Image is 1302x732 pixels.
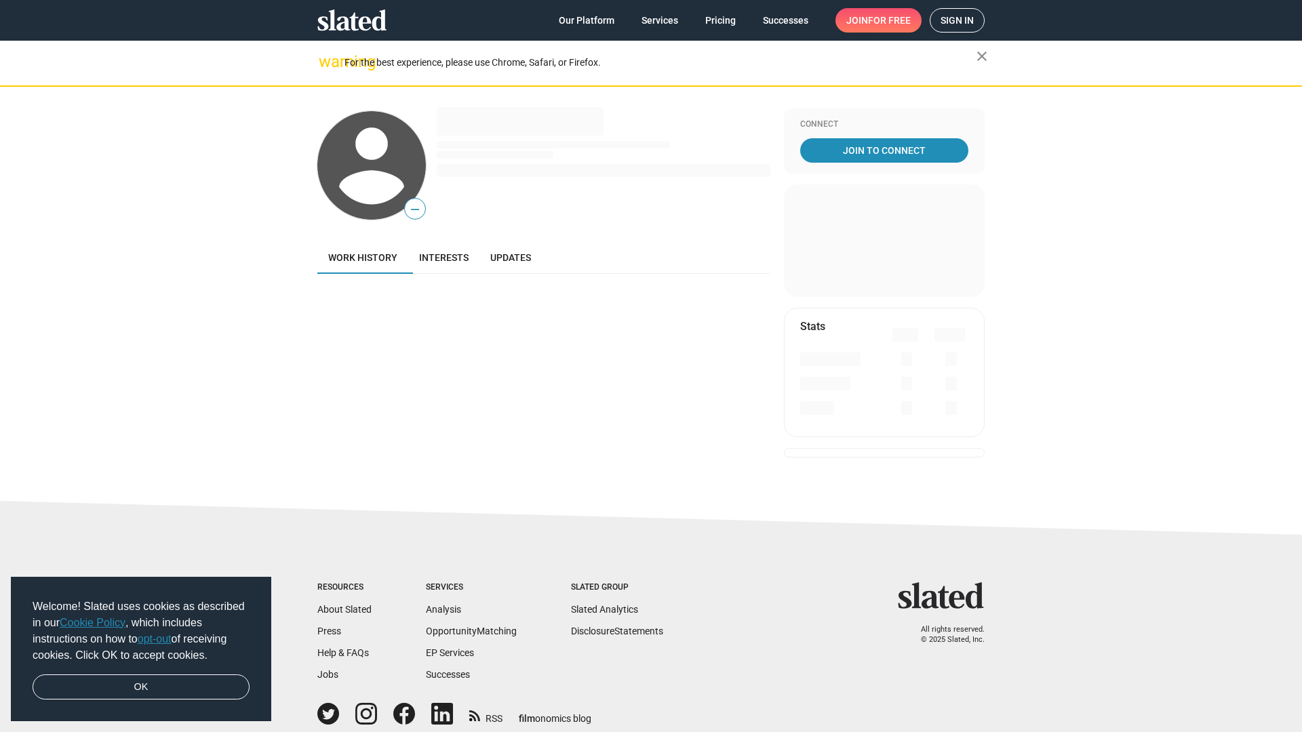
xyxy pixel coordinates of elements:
[319,54,335,70] mat-icon: warning
[426,626,517,636] a: OpportunityMatching
[631,8,689,33] a: Services
[519,713,535,724] span: film
[941,9,974,32] span: Sign in
[930,8,985,33] a: Sign in
[835,8,922,33] a: Joinfor free
[571,626,663,636] a: DisclosureStatements
[642,8,678,33] span: Services
[519,701,591,725] a: filmonomics blog
[907,625,985,645] p: All rights reserved. © 2025 Slated, Inc.
[317,669,338,680] a: Jobs
[490,252,531,263] span: Updates
[868,8,911,33] span: for free
[800,319,825,333] mat-card-title: Stats
[344,54,976,72] div: For the best experience, please use Chrome, Safari, or Firefox.
[33,674,250,700] a: dismiss cookie message
[317,241,408,274] a: Work history
[559,8,614,33] span: Our Platform
[974,48,990,64] mat-icon: close
[317,647,369,658] a: Help & FAQs
[469,704,502,725] a: RSS
[763,8,808,33] span: Successes
[571,582,663,593] div: Slated Group
[705,8,736,33] span: Pricing
[426,647,474,658] a: EP Services
[426,669,470,680] a: Successes
[405,201,425,218] span: —
[426,582,517,593] div: Services
[138,633,172,645] a: opt-out
[408,241,479,274] a: Interests
[479,241,542,274] a: Updates
[317,604,372,615] a: About Slated
[60,617,125,628] a: Cookie Policy
[328,252,397,263] span: Work history
[548,8,625,33] a: Our Platform
[803,138,966,163] span: Join To Connect
[800,119,968,130] div: Connect
[317,626,341,636] a: Press
[694,8,747,33] a: Pricing
[426,604,461,615] a: Analysis
[752,8,819,33] a: Successes
[317,582,372,593] div: Resources
[571,604,638,615] a: Slated Analytics
[846,8,911,33] span: Join
[800,138,968,163] a: Join To Connect
[33,598,250,664] span: Welcome! Slated uses cookies as described in our , which includes instructions on how to of recei...
[419,252,469,263] span: Interests
[11,577,271,722] div: cookieconsent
